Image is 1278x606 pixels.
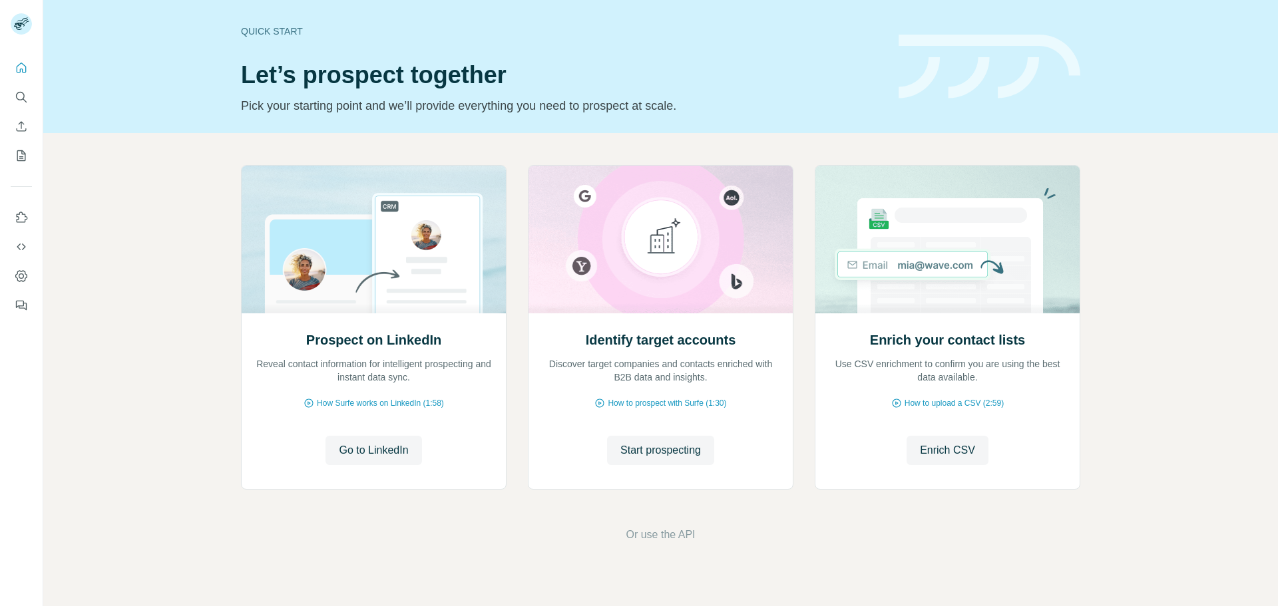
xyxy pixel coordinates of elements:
[11,235,32,259] button: Use Surfe API
[829,357,1066,384] p: Use CSV enrichment to confirm you are using the best data available.
[528,166,793,313] img: Identify target accounts
[11,144,32,168] button: My lists
[255,357,493,384] p: Reveal contact information for intelligent prospecting and instant data sync.
[907,436,988,465] button: Enrich CSV
[11,56,32,80] button: Quick start
[626,527,695,543] button: Or use the API
[920,442,975,458] span: Enrich CSV
[325,436,421,465] button: Go to LinkedIn
[11,264,32,288] button: Dashboard
[317,397,444,409] span: How Surfe works on LinkedIn (1:58)
[306,331,441,349] h2: Prospect on LinkedIn
[607,436,714,465] button: Start prospecting
[899,35,1080,99] img: banner
[542,357,779,384] p: Discover target companies and contacts enriched with B2B data and insights.
[241,25,883,38] div: Quick start
[241,166,507,313] img: Prospect on LinkedIn
[11,206,32,229] button: Use Surfe on LinkedIn
[620,442,701,458] span: Start prospecting
[11,293,32,317] button: Feedback
[241,62,883,88] h1: Let’s prospect together
[11,85,32,109] button: Search
[241,96,883,115] p: Pick your starting point and we’ll provide everything you need to prospect at scale.
[815,166,1080,313] img: Enrich your contact lists
[905,397,1004,409] span: How to upload a CSV (2:59)
[11,114,32,138] button: Enrich CSV
[339,442,408,458] span: Go to LinkedIn
[608,397,726,409] span: How to prospect with Surfe (1:30)
[586,331,736,349] h2: Identify target accounts
[870,331,1025,349] h2: Enrich your contact lists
